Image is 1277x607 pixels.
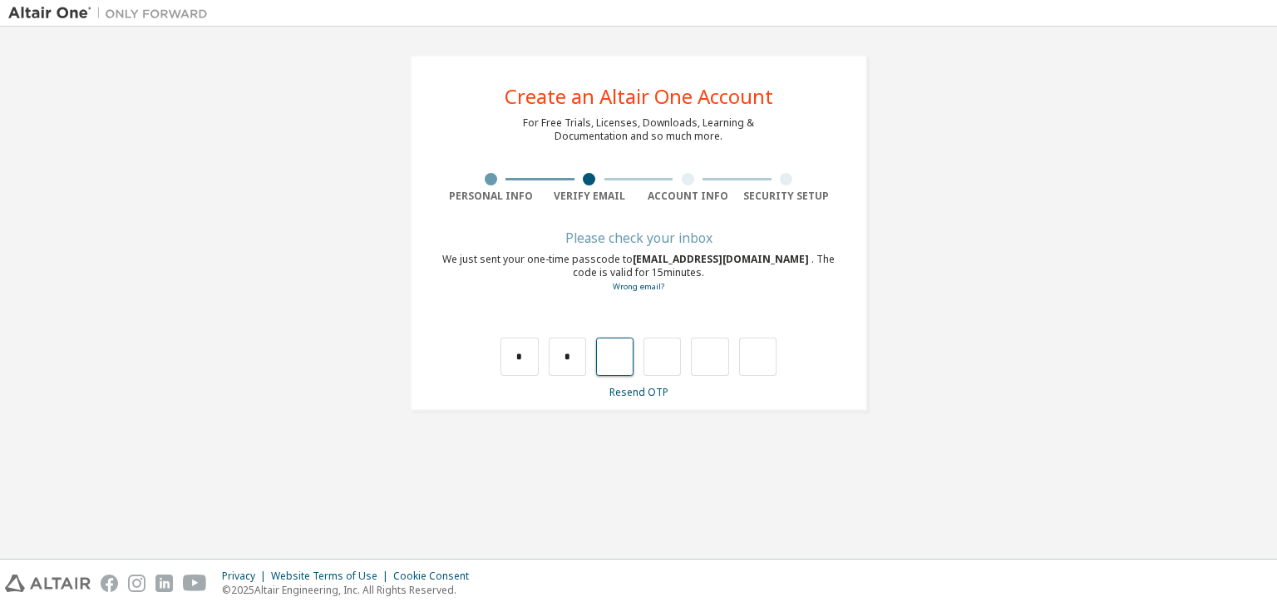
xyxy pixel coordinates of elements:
img: youtube.svg [183,575,207,592]
span: [EMAIL_ADDRESS][DOMAIN_NAME] [633,252,811,266]
div: Please check your inbox [441,233,836,243]
div: For Free Trials, Licenses, Downloads, Learning & Documentation and so much more. [523,116,754,143]
img: Altair One [8,5,216,22]
a: Go back to the registration form [613,281,664,292]
a: Resend OTP [609,385,668,399]
p: © 2025 Altair Engineering, Inc. All Rights Reserved. [222,583,479,597]
img: facebook.svg [101,575,118,592]
div: Website Terms of Use [271,570,393,583]
div: Cookie Consent [393,570,479,583]
div: Create an Altair One Account [505,86,773,106]
img: linkedin.svg [155,575,173,592]
div: Security Setup [737,190,836,203]
img: altair_logo.svg [5,575,91,592]
div: Verify Email [540,190,639,203]
div: We just sent your one-time passcode to . The code is valid for 15 minutes. [441,253,836,294]
div: Privacy [222,570,271,583]
div: Account Info [638,190,737,203]
div: Personal Info [441,190,540,203]
img: instagram.svg [128,575,145,592]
